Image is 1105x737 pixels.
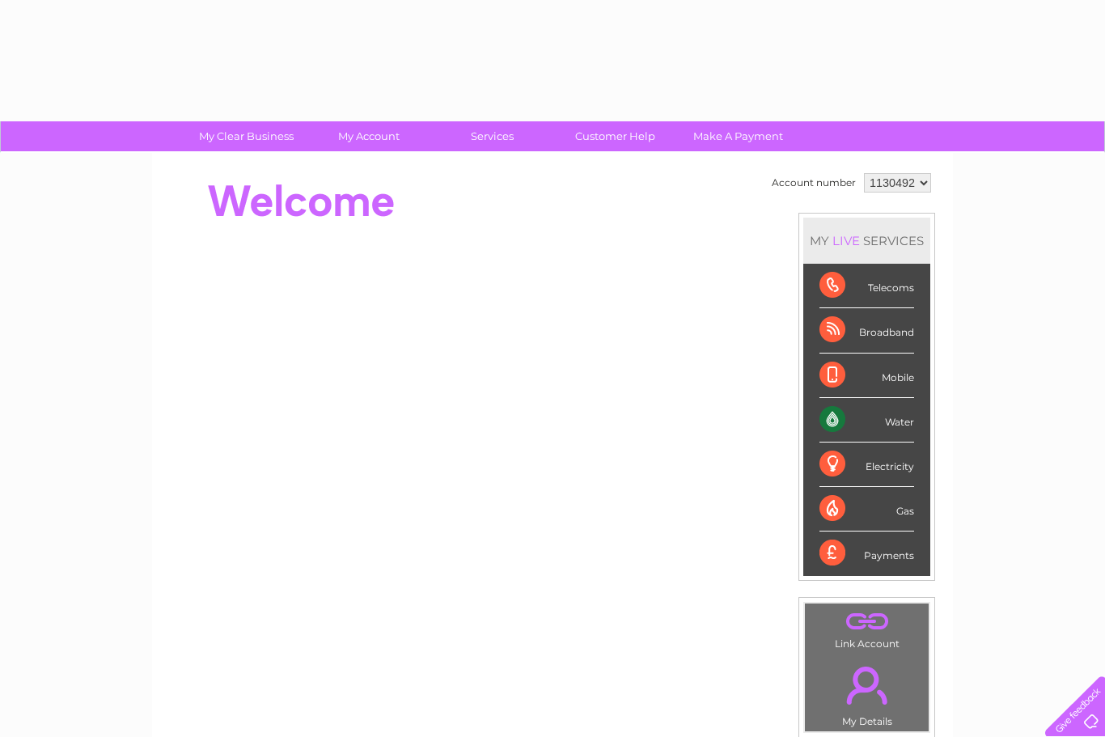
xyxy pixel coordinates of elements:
[819,354,914,398] div: Mobile
[819,398,914,443] div: Water
[819,308,914,353] div: Broadband
[803,218,930,264] div: MY SERVICES
[804,603,929,654] td: Link Account
[819,443,914,487] div: Electricity
[768,169,860,197] td: Account number
[809,608,925,636] a: .
[671,121,805,151] a: Make A Payment
[180,121,313,151] a: My Clear Business
[804,653,929,732] td: My Details
[548,121,682,151] a: Customer Help
[809,657,925,714] a: .
[303,121,436,151] a: My Account
[819,264,914,308] div: Telecoms
[819,532,914,575] div: Payments
[819,487,914,532] div: Gas
[829,233,863,248] div: LIVE
[425,121,559,151] a: Services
